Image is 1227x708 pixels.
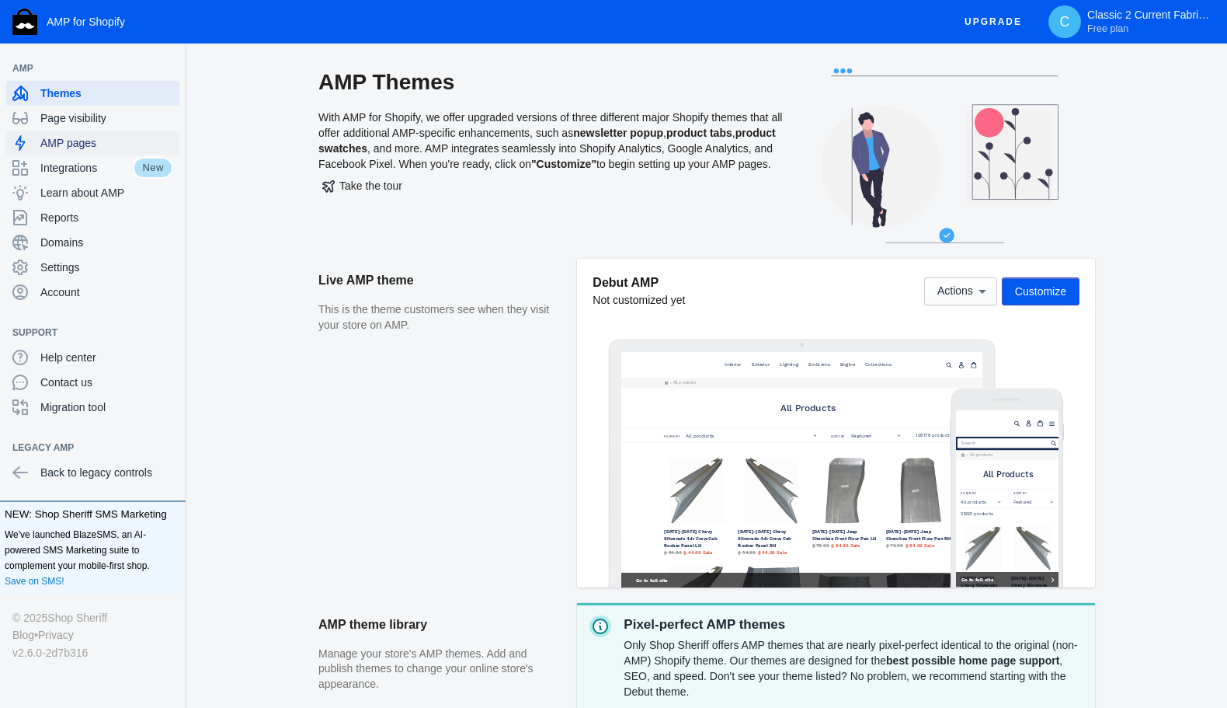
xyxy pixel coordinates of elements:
span: AMP for Shopify [47,16,125,28]
span: Themes [40,85,173,101]
b: "Customize" [531,158,596,170]
span: Reports [40,210,173,225]
a: Blog [12,626,34,643]
p: Classic 2 Current Fabrication [1087,9,1211,35]
div: Not customized yet [593,292,685,308]
span: Go to full site [43,664,1036,685]
a: Emblems [544,26,622,52]
span: Legacy AMP [12,440,158,455]
span: Migration tool [40,399,173,415]
a: Save on SMS! [5,574,64,589]
a: Reports [6,205,179,230]
span: Integrations [40,160,133,176]
button: Add a sales channel [158,65,182,71]
h2: AMP theme library [318,603,561,647]
span: Support [12,325,158,340]
button: Upgrade [952,8,1034,37]
a: Interior [297,26,362,52]
button: Actions [924,277,997,305]
span: Lighting [467,31,522,48]
h2: Live AMP theme [318,259,561,302]
span: 105178 products [867,239,973,255]
a: Back to legacy controls [6,460,179,485]
div: v2.6.0-2d7b316 [12,644,173,661]
input: Search [6,85,305,113]
a: image [17,12,113,66]
span: Contact us [40,375,173,390]
p: Pixel-perfect AMP themes [624,616,1083,634]
span: Emblems [551,31,614,48]
a: Exterior [376,26,445,52]
span: Actions [937,285,973,298]
span: Exterior [384,31,437,48]
a: Themes [6,81,179,106]
button: Add a sales channel [158,445,182,451]
a: Migration tool [6,395,179,420]
span: Page visibility [40,110,173,126]
h5: Debut AMP [593,274,685,291]
label: Filter by [17,240,141,254]
a: Shop Sheriff [47,609,107,626]
div: © 2025 [12,609,173,626]
a: IntegrationsNew [6,155,179,180]
span: Account [40,284,173,300]
img: Shop Sheriff Logo [12,9,37,35]
a: image [43,12,139,66]
span: Domains [40,235,173,250]
label: Sort by [172,240,295,254]
a: Privacy [38,626,74,643]
span: Back to legacy controls [40,465,173,480]
span: All products [44,126,110,142]
a: Settings [6,255,179,280]
a: Collections [711,26,803,52]
span: Go to full site [17,490,274,511]
a: Page visibility [6,106,179,131]
span: New [133,157,173,179]
span: AMP [12,61,158,76]
button: Menu [267,21,301,58]
button: Customize [1002,277,1079,305]
a: Account [6,280,179,305]
b: product swatches [318,127,776,155]
span: AMP pages [40,135,173,151]
a: Learn about AMP [6,180,179,205]
span: Collections [718,31,795,48]
span: Customize [1015,285,1066,298]
span: Engine [644,31,689,48]
a: AMP pages [6,131,179,155]
button: Add a sales channel [158,330,182,336]
label: Sort by [618,242,658,256]
p: This is the theme customers see when they visit your store on AMP. [318,302,561,333]
span: Upgrade [965,8,1022,36]
div: With AMP for Shopify, we offer upgraded versions of three different major Shopify themes that all... [318,68,784,259]
span: C [1057,14,1072,30]
span: All products [153,85,219,101]
span: Take the tour [322,180,402,192]
div: Only Shop Sheriff offers AMP themes that are nearly pixel-perfect identical to the original (non-... [624,634,1083,703]
iframe: Drift Widget Chat Controller [1149,630,1208,689]
strong: best possible home page support [886,654,1059,667]
div: • [12,626,173,643]
p: Manage your store's AMP themes. Add and publish themes to change your online store's appearance. [318,647,561,692]
a: Lighting [459,26,530,52]
img: Laptop frame [608,339,996,588]
b: newsletter popup [573,127,663,139]
span: Settings [40,260,173,275]
a: Domains [6,230,179,255]
span: 25001 products [17,300,111,315]
img: Mobile frame [950,388,1064,588]
h2: AMP Themes [318,68,784,96]
span: All Products [82,176,230,205]
span: Free plan [1087,23,1128,35]
a: Engine [636,26,697,52]
a: Contact us [6,370,179,395]
label: Filter by [127,242,172,256]
span: Learn about AMP [40,185,173,201]
span: Help center [40,350,173,365]
button: Take the tour [318,172,406,200]
span: Interior [304,31,354,48]
span: › [35,126,38,142]
b: product tabs [666,127,732,139]
span: All Products [468,150,631,183]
